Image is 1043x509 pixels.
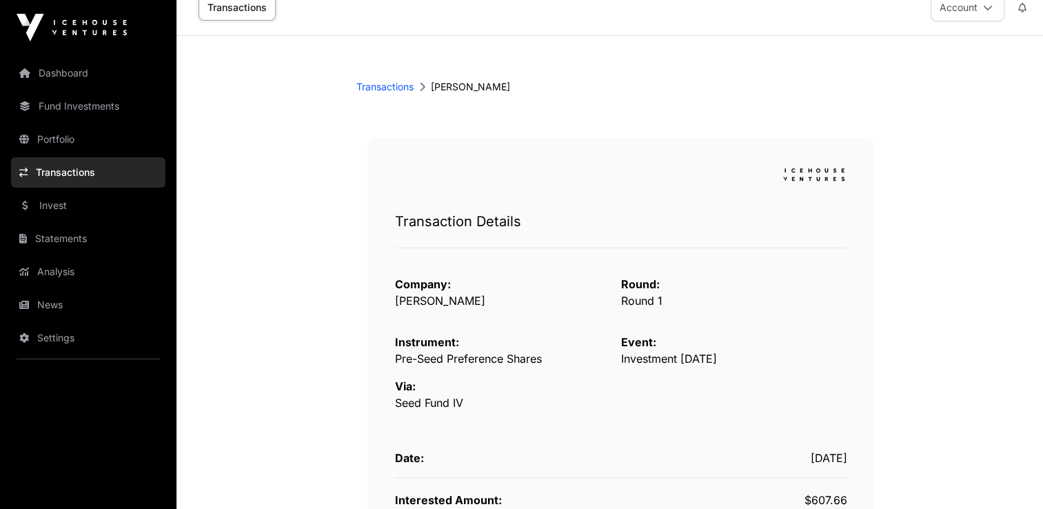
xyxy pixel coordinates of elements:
[395,352,542,366] span: Pre-Seed Preference Shares
[621,277,660,291] span: Round:
[621,294,662,308] span: Round 1
[11,91,165,121] a: Fund Investments
[395,379,416,393] span: Via:
[11,157,165,188] a: Transactions
[11,124,165,154] a: Portfolio
[356,80,414,94] a: Transactions
[395,451,424,465] span: Date:
[621,492,847,508] div: $607.66
[17,14,127,41] img: Icehouse Ventures Logo
[621,450,847,466] div: [DATE]
[395,493,502,507] span: Interested Amount:
[395,294,485,308] a: [PERSON_NAME]
[621,335,656,349] span: Event:
[395,212,847,231] h1: Transaction Details
[395,396,463,410] a: Seed Fund IV
[781,166,847,184] img: logo
[11,257,165,287] a: Analysis
[11,290,165,320] a: News
[11,323,165,353] a: Settings
[11,58,165,88] a: Dashboard
[11,190,165,221] a: Invest
[356,80,864,94] div: [PERSON_NAME]
[621,352,717,366] span: Investment [DATE]
[11,223,165,254] a: Statements
[395,335,459,349] span: Instrument:
[395,277,451,291] span: Company:
[974,443,1043,509] iframe: Chat Widget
